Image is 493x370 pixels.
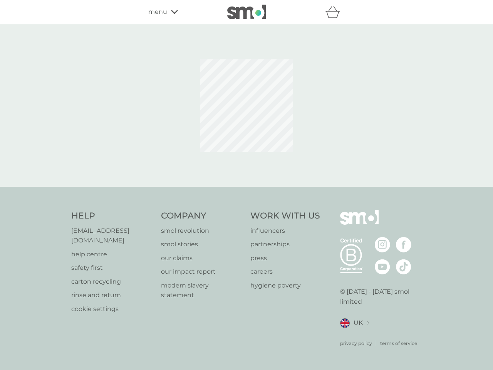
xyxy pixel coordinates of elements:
a: smol revolution [161,226,243,236]
a: press [250,253,320,263]
a: rinse and return [71,290,153,300]
a: safety first [71,263,153,273]
a: our impact report [161,267,243,277]
img: visit the smol Youtube page [375,259,390,274]
a: modern slavery statement [161,281,243,300]
img: smol [340,210,379,236]
img: visit the smol Instagram page [375,237,390,252]
a: terms of service [380,340,417,347]
a: carton recycling [71,277,153,287]
a: privacy policy [340,340,372,347]
p: © [DATE] - [DATE] smol limited [340,287,422,306]
img: select a new location [367,321,369,325]
span: menu [148,7,167,17]
span: UK [354,318,363,328]
div: basket [325,4,345,20]
a: influencers [250,226,320,236]
h4: Help [71,210,153,222]
img: visit the smol Tiktok page [396,259,411,274]
img: UK flag [340,318,350,328]
a: help centre [71,249,153,259]
img: smol [227,5,266,19]
h4: Company [161,210,243,222]
a: hygiene poverty [250,281,320,291]
h4: Work With Us [250,210,320,222]
a: [EMAIL_ADDRESS][DOMAIN_NAME] [71,226,153,246]
a: smol stories [161,239,243,249]
a: cookie settings [71,304,153,314]
a: careers [250,267,320,277]
a: partnerships [250,239,320,249]
img: visit the smol Facebook page [396,237,411,252]
a: our claims [161,253,243,263]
